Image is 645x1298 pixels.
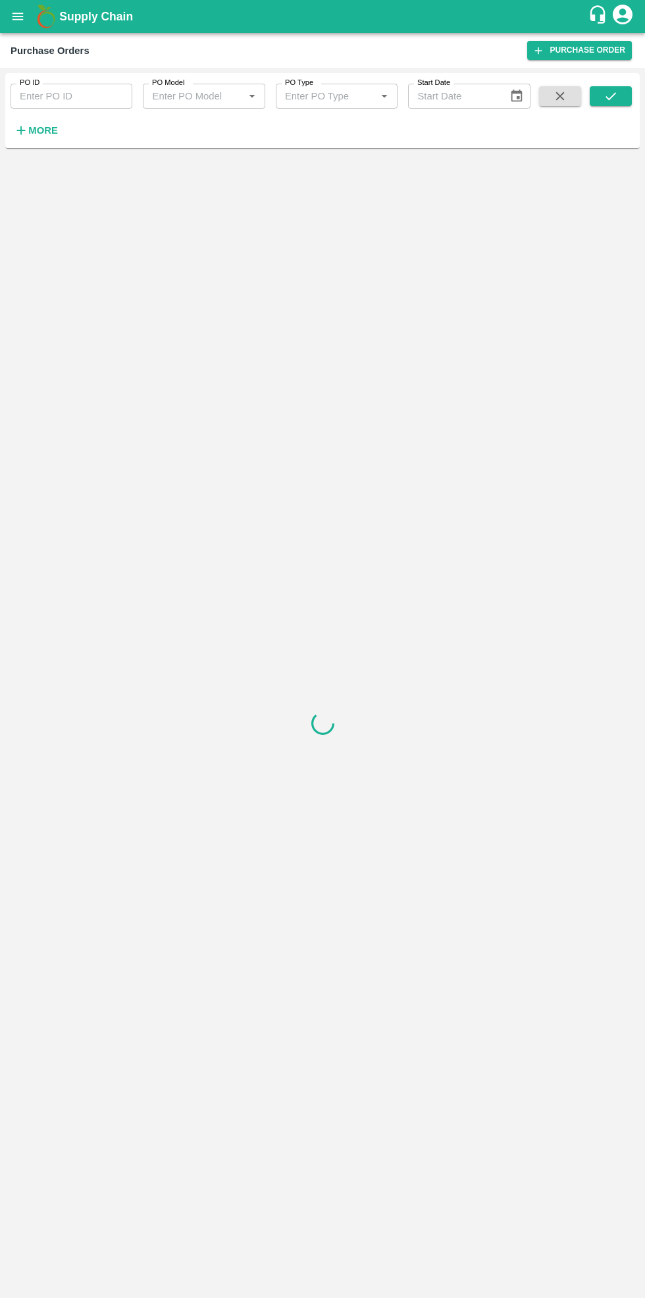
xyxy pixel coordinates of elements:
button: Choose date [504,84,529,109]
div: account of current user [611,3,634,30]
label: PO Model [152,78,185,88]
label: PO Type [285,78,313,88]
a: Purchase Order [527,41,632,60]
a: Supply Chain [59,7,588,26]
input: Start Date [408,84,498,109]
img: logo [33,3,59,30]
b: Supply Chain [59,10,133,23]
button: Open [376,88,393,105]
div: customer-support [588,5,611,28]
strong: More [28,125,58,136]
input: Enter PO Type [280,88,372,105]
label: PO ID [20,78,39,88]
button: More [11,119,61,142]
input: Enter PO Model [147,88,239,105]
label: Start Date [417,78,450,88]
div: Purchase Orders [11,42,90,59]
button: Open [244,88,261,105]
input: Enter PO ID [11,84,132,109]
button: open drawer [3,1,33,32]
